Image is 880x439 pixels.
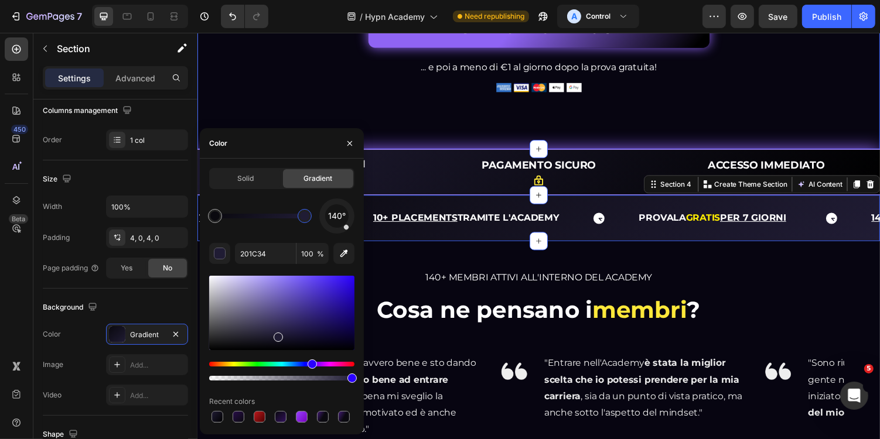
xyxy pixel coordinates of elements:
[209,396,255,407] div: Recent colors
[9,214,28,224] div: Beta
[581,331,616,366] img: Alt Image
[221,5,268,28] div: Undo/Redo
[57,42,153,56] p: Section
[130,360,185,371] div: Add...
[812,11,841,23] div: Publish
[235,246,469,257] span: 140+ MEMBRI ATTIVI ALL'INTERNO DEL ACADEMY
[360,11,363,23] span: /
[802,5,851,28] button: Publish
[235,243,296,264] input: Eg: FFFFFF
[121,263,132,273] span: Yes
[77,9,82,23] p: 7
[115,72,155,84] p: Advanced
[309,331,344,366] img: Alt Image
[526,129,646,142] strong: ACCESSO IMMEDIATO
[209,362,354,366] div: Hue
[86,351,258,379] strong: Ho fatto bene ad entrare nell'Academy
[694,182,792,199] p: ATTIVI
[615,149,667,163] button: AI Content
[629,417,681,428] strong: ProdChain
[533,150,608,161] p: Create Theme Section
[11,125,28,134] div: 450
[37,331,72,366] img: Alt Image
[43,300,100,315] div: Background
[43,103,134,119] div: Columns management
[130,135,185,146] div: 1 col
[759,5,797,28] button: Save
[5,5,87,28] button: 7
[43,329,61,339] div: Color
[357,334,558,379] strong: è stata la miglior scelta che io potessi prendere per la mia carriera
[43,359,63,370] div: Image
[43,201,62,212] div: Width
[2,182,99,199] p: ATTIVI
[130,330,164,340] div: Gradient
[43,263,100,273] div: Page padding
[694,184,760,196] u: 140+ MEMBRI
[317,249,324,259] span: %
[43,390,62,400] div: Video
[357,332,562,399] p: "Entrare nell'Academy , sia da un punto di vista pratico, ma anche sotto l'aspetto del mindset."
[557,5,639,28] button: AControl
[9,269,694,301] h2: Cosa ne pensano i ?
[130,233,185,243] div: 4, 0, 4, 0
[455,184,503,196] strong: PROVALA
[130,390,185,401] div: Add...
[538,184,606,196] u: PER 7 GIORNI
[209,138,227,149] div: Color
[629,332,834,399] p: "Sono riuscito a lavorare con un sacco di gente nel mio home studio da quando ho iniziato l'Acade...
[58,72,91,84] p: Settings
[197,33,880,439] iframe: Design area
[503,184,538,196] strong: GRATIS
[769,12,788,22] span: Save
[840,382,868,410] iframe: Intercom live chat
[163,263,172,273] span: No
[43,135,62,145] div: Order
[328,209,346,223] span: 140°
[465,11,524,22] span: Need republishing
[308,52,395,60] img: Payment Methods
[181,184,268,196] u: 10+ PLACEMENTS
[303,173,332,184] span: Gradient
[107,196,187,217] input: Auto
[475,150,511,161] div: Section 4
[357,417,397,428] strong: seekotb
[571,11,577,22] p: A
[86,332,290,416] p: "Mi sto trovando davvero bene e sto dando il massimo. . Appena mi sveglio la mattina mi sento mot...
[43,172,74,187] div: Size
[407,270,504,299] span: membri
[293,129,411,142] strong: PAGAMENTO SICURO
[1,27,702,44] p: ... e poi a meno di €1 al giorno dopo la prova gratuita!
[586,11,610,22] h3: Control
[181,184,373,196] strong: TRAMITE L'ACADEMY
[62,128,173,141] strong: 100+ MEMBRI ATTIVI
[365,11,425,23] span: Hypn Academy
[864,364,874,373] span: 5
[2,184,68,196] u: 140+ MEMBRI
[237,173,254,184] span: Solid
[43,232,70,243] div: Padding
